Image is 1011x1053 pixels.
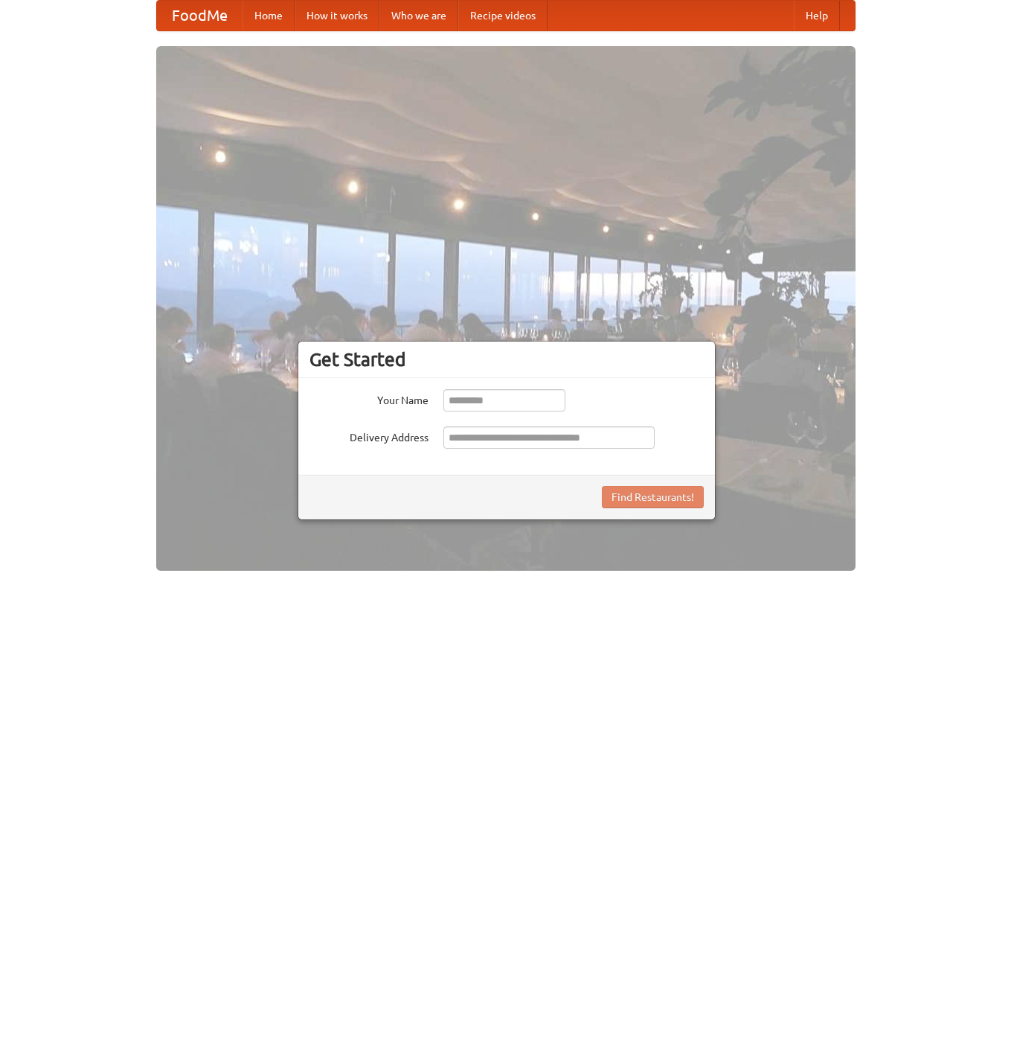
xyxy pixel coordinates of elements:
[309,426,429,445] label: Delivery Address
[243,1,295,31] a: Home
[379,1,458,31] a: Who we are
[295,1,379,31] a: How it works
[157,1,243,31] a: FoodMe
[309,348,704,371] h3: Get Started
[309,389,429,408] label: Your Name
[458,1,548,31] a: Recipe videos
[602,486,704,508] button: Find Restaurants!
[794,1,840,31] a: Help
